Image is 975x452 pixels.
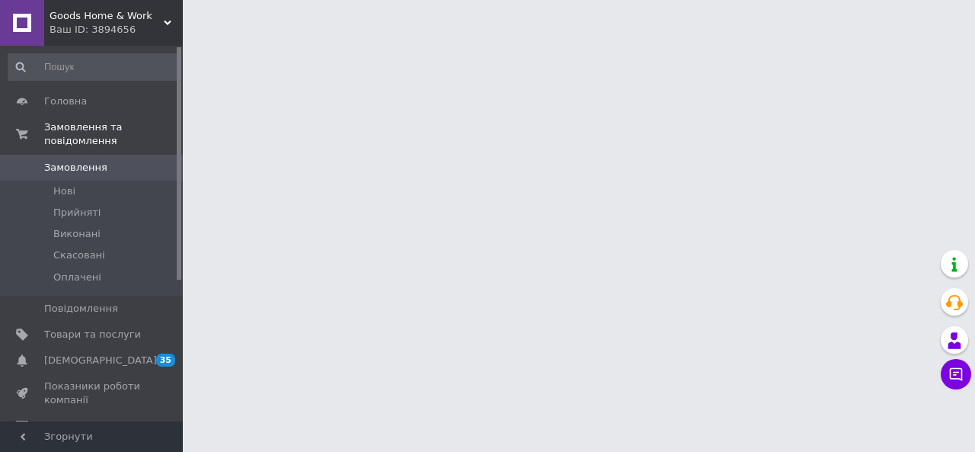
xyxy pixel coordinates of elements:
[53,271,101,284] span: Оплачені
[44,328,141,341] span: Товари та послуги
[53,206,101,220] span: Прийняті
[44,302,118,316] span: Повідомлення
[44,95,87,108] span: Головна
[941,359,971,389] button: Чат з покупцем
[44,380,141,407] span: Показники роботи компанії
[44,420,84,434] span: Відгуки
[53,248,105,262] span: Скасовані
[50,23,183,37] div: Ваш ID: 3894656
[53,184,75,198] span: Нові
[44,354,157,367] span: [DEMOGRAPHIC_DATA]
[8,53,180,81] input: Пошук
[156,354,175,367] span: 35
[44,120,183,148] span: Замовлення та повідомлення
[53,227,101,241] span: Виконані
[44,161,107,175] span: Замовлення
[50,9,164,23] span: Goods Home & Work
